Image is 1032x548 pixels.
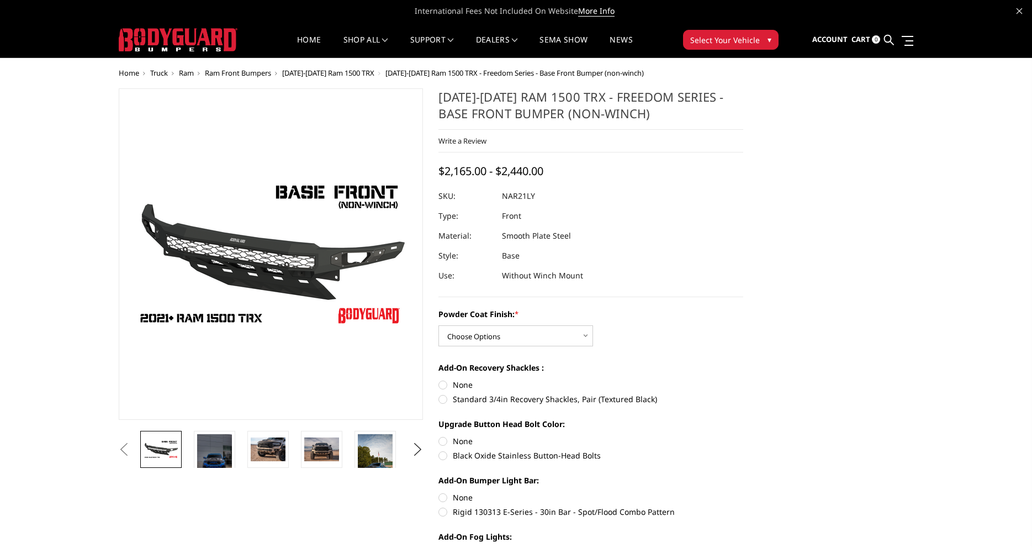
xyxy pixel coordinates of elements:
[179,68,194,78] a: Ram
[438,88,743,130] h1: [DATE]-[DATE] Ram 1500 TRX - Freedom Series - Base Front Bumper (non-winch)
[438,379,743,391] label: None
[768,34,771,45] span: ▾
[358,434,393,496] img: 2021-2024 Ram 1500 TRX - Freedom Series - Base Front Bumper (non-winch)
[119,68,139,78] a: Home
[144,440,178,459] img: 2021-2024 Ram 1500 TRX - Freedom Series - Base Front Bumper (non-winch)
[438,506,743,518] label: Rigid 130313 E-Series - 30in Bar - Spot/Flood Combo Pattern
[476,36,518,57] a: Dealers
[851,25,880,55] a: Cart 0
[119,88,424,420] a: 2021-2024 Ram 1500 TRX - Freedom Series - Base Front Bumper (non-winch)
[343,36,388,57] a: shop all
[502,206,521,226] dd: Front
[438,164,543,178] span: $2,165.00 - $2,440.00
[119,28,237,51] img: BODYGUARD BUMPERS
[539,36,588,57] a: SEMA Show
[812,34,848,44] span: Account
[502,226,571,246] dd: Smooth Plate Steel
[851,34,870,44] span: Cart
[251,438,285,461] img: 2021-2024 Ram 1500 TRX - Freedom Series - Base Front Bumper (non-winch)
[409,441,426,458] button: Next
[197,434,232,486] img: 2021-2024 Ram 1500 TRX - Freedom Series - Base Front Bumper (non-winch)
[872,35,880,44] span: 0
[502,246,520,266] dd: Base
[438,246,494,266] dt: Style:
[304,438,339,461] img: 2021-2024 Ram 1500 TRX - Freedom Series - Base Front Bumper (non-winch)
[438,136,486,146] a: Write a Review
[683,30,779,50] button: Select Your Vehicle
[410,36,454,57] a: Support
[438,435,743,447] label: None
[116,441,133,458] button: Previous
[690,34,760,46] span: Select Your Vehicle
[578,6,615,17] a: More Info
[297,36,321,57] a: Home
[610,36,632,57] a: News
[150,68,168,78] a: Truck
[438,393,743,405] label: Standard 3/4in Recovery Shackles, Pair (Textured Black)
[205,68,271,78] a: Ram Front Bumpers
[438,450,743,461] label: Black Oxide Stainless Button-Head Bolts
[438,206,494,226] dt: Type:
[438,266,494,286] dt: Use:
[502,266,583,286] dd: Without Winch Mount
[438,492,743,503] label: None
[438,362,743,373] label: Add-On Recovery Shackles :
[502,186,535,206] dd: NAR21LY
[812,25,848,55] a: Account
[385,68,644,78] span: [DATE]-[DATE] Ram 1500 TRX - Freedom Series - Base Front Bumper (non-winch)
[438,226,494,246] dt: Material:
[438,475,743,486] label: Add-On Bumper Light Bar:
[282,68,374,78] a: [DATE]-[DATE] Ram 1500 TRX
[438,186,494,206] dt: SKU:
[438,531,743,542] label: Add-On Fog Lights:
[438,418,743,430] label: Upgrade Button Head Bolt Color:
[438,308,743,320] label: Powder Coat Finish:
